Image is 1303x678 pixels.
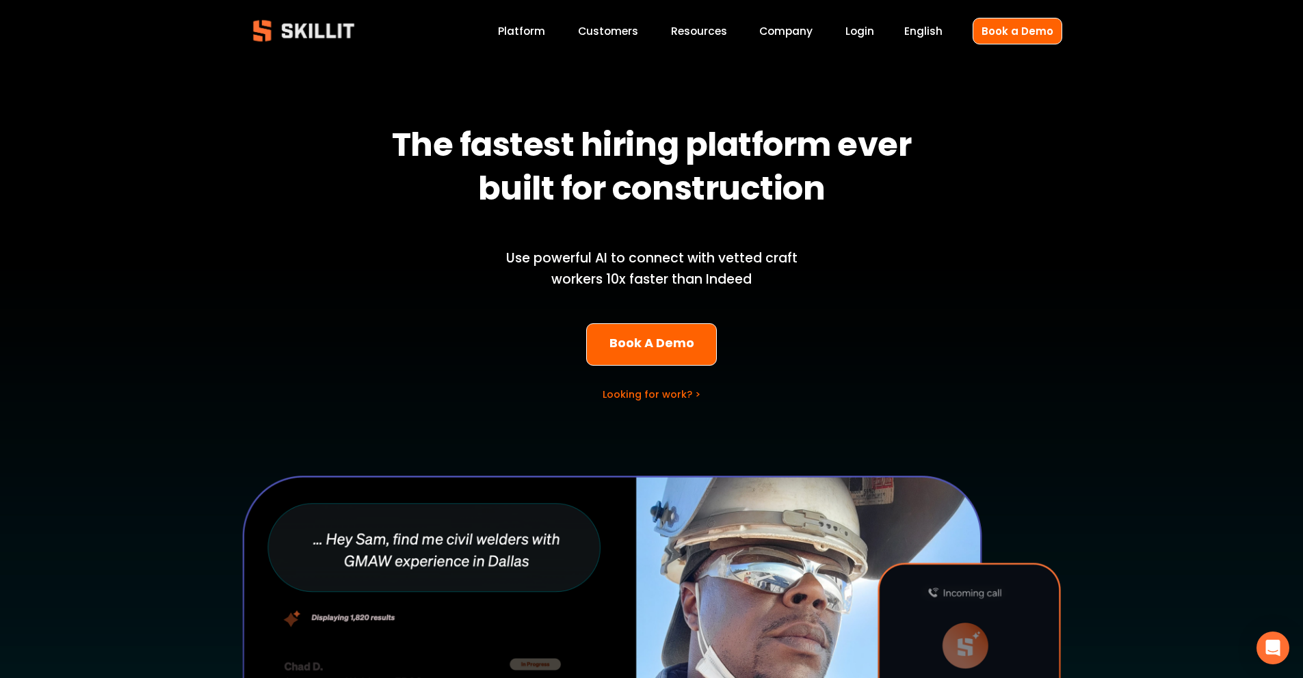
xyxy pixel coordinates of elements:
[498,22,545,40] a: Platform
[392,120,918,219] strong: The fastest hiring platform ever built for construction
[603,388,700,401] a: Looking for work? >
[671,22,727,40] a: folder dropdown
[845,22,874,40] a: Login
[241,10,366,51] img: Skillit
[586,323,717,366] a: Book A Demo
[904,22,943,40] div: language picker
[578,22,638,40] a: Customers
[671,23,727,39] span: Resources
[1256,632,1289,664] div: Open Intercom Messenger
[483,248,821,290] p: Use powerful AI to connect with vetted craft workers 10x faster than Indeed
[904,23,943,39] span: English
[973,18,1062,44] a: Book a Demo
[759,22,813,40] a: Company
